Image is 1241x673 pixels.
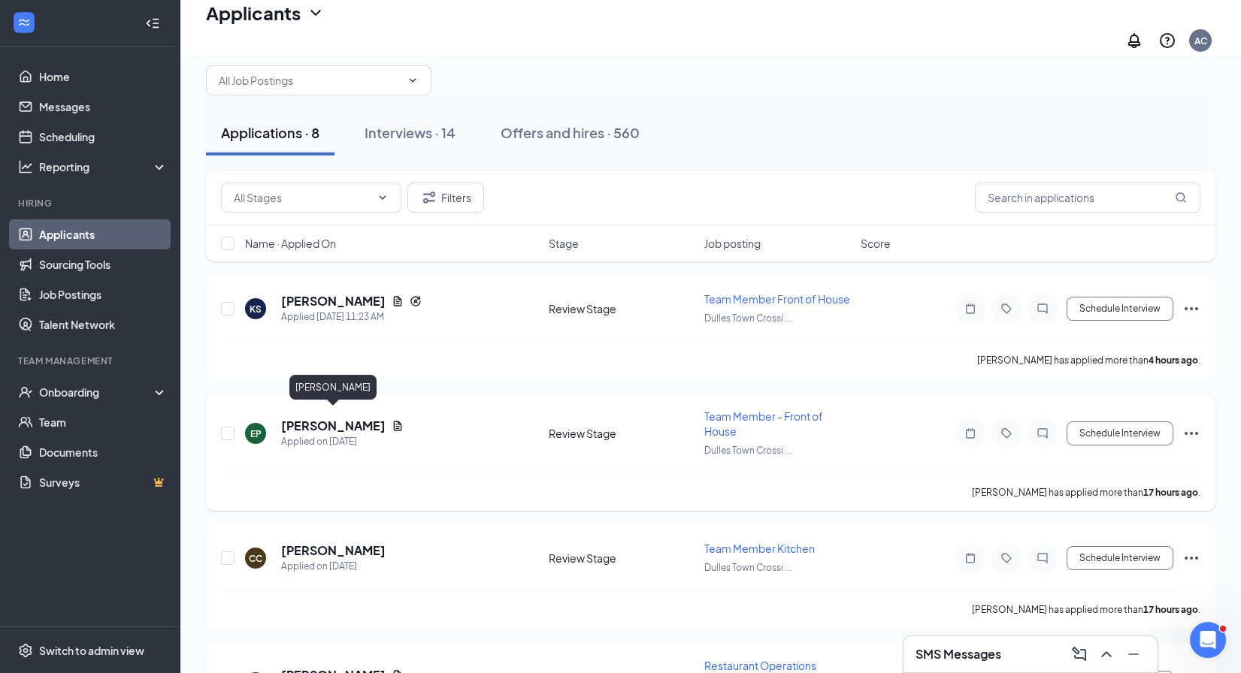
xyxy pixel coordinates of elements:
svg: Note [961,552,979,564]
h5: [PERSON_NAME] [281,293,386,309]
svg: Note [961,427,979,439]
div: KS [250,303,262,315]
div: Onboarding [39,385,155,400]
button: Schedule Interview [1067,297,1173,321]
h5: [PERSON_NAME] [281,542,386,559]
svg: Document [392,420,404,432]
span: Job posting [704,236,761,251]
svg: Note [961,303,979,315]
a: SurveysCrown [39,467,168,497]
a: Applicants [39,219,168,249]
iframe: Intercom live chat [1190,622,1226,658]
input: Search in applications [975,183,1200,213]
span: Team Member - Front of House [704,409,823,438]
svg: MagnifyingGlass [1175,192,1187,204]
div: Applied on [DATE] [281,434,404,449]
span: Team Member Front of House [704,292,850,306]
div: Applications · 8 [221,123,319,142]
a: Home [39,62,168,92]
div: Applied [DATE] 11:23 AM [281,309,422,324]
svg: WorkstreamLogo [17,15,32,30]
button: Minimize [1121,642,1146,666]
svg: QuestionInfo [1158,32,1176,50]
a: Messages [39,92,168,122]
svg: ChatInactive [1034,303,1052,315]
div: Review Stage [549,426,696,441]
span: Name · Applied On [245,236,336,251]
input: All Stages [234,189,371,206]
button: Filter Filters [407,183,484,213]
div: EP [250,427,262,440]
svg: Analysis [18,159,33,174]
svg: Notifications [1125,32,1143,50]
div: Team Management [18,355,165,367]
svg: Document [392,295,404,307]
svg: ChatInactive [1034,427,1052,439]
svg: ComposeMessage [1070,645,1088,663]
a: Documents [39,437,168,467]
svg: Ellipses [1182,424,1200,442]
div: AC [1194,35,1207,47]
a: Talent Network [39,309,168,340]
a: Job Postings [39,279,168,309]
span: Team Member Kitchen [704,542,815,555]
svg: Ellipses [1182,300,1200,318]
p: [PERSON_NAME] has applied more than . [972,603,1200,616]
svg: Tag [997,552,1016,564]
div: Review Stage [549,301,696,316]
a: Scheduling [39,122,168,152]
p: [PERSON_NAME] has applied more than . [972,486,1200,499]
svg: Ellipses [1182,549,1200,567]
svg: Tag [997,303,1016,315]
svg: Filter [420,189,438,207]
div: CC [249,552,262,565]
div: Hiring [18,197,165,210]
a: Sourcing Tools [39,249,168,279]
div: Interviews · 14 [365,123,456,142]
div: Review Stage [549,551,696,566]
button: ComposeMessage [1067,642,1091,666]
svg: Minimize [1124,645,1143,663]
button: Schedule Interview [1067,546,1173,570]
svg: ChevronDown [377,192,389,204]
p: [PERSON_NAME] has applied more than . [977,354,1200,367]
span: Dulles Town Crossi ... [704,312,792,324]
span: Stage [549,236,579,251]
svg: Collapse [145,16,160,31]
svg: UserCheck [18,385,33,400]
span: Dulles Town Crossi ... [704,445,792,456]
svg: ChatInactive [1034,552,1052,564]
div: [PERSON_NAME] [289,375,377,400]
div: Applied on [DATE] [281,559,386,574]
button: ChevronUp [1094,642,1118,666]
svg: ChevronUp [1097,645,1115,663]
a: Team [39,407,168,437]
b: 17 hours ago [1143,604,1198,615]
svg: ChevronDown [407,74,419,86]
h5: [PERSON_NAME] [281,418,386,434]
svg: ChevronDown [307,4,325,22]
span: Score [861,236,891,251]
div: Reporting [39,159,168,174]
svg: Tag [997,427,1016,439]
h3: SMS Messages [916,646,1001,662]
span: Dulles Town Crossi ... [704,562,792,573]
b: 4 hours ago [1149,355,1198,366]
svg: Settings [18,643,33,658]
button: Schedule Interview [1067,421,1173,445]
div: Offers and hires · 560 [501,123,640,142]
input: All Job Postings [219,72,401,89]
b: 17 hours ago [1143,487,1198,498]
div: Switch to admin view [39,643,144,658]
svg: Reapply [410,295,422,307]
